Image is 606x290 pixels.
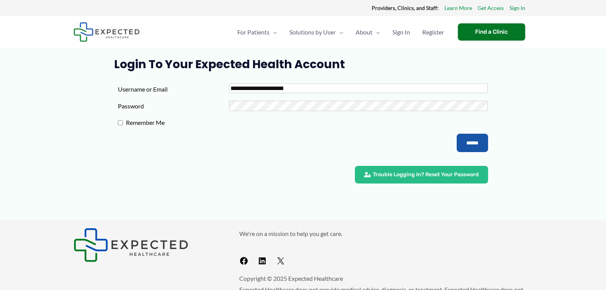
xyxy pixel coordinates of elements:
[444,3,472,13] a: Learn More
[373,172,479,177] span: Trouble Logging In? Reset Your Password
[239,275,343,282] span: Copyright © 2025 Expected Healthcare
[270,19,277,46] span: Menu Toggle
[356,19,372,46] span: About
[118,84,229,95] label: Username or Email
[237,19,270,46] span: For Patients
[283,19,350,46] a: Solutions by UserMenu Toggle
[458,23,525,41] a: Find a Clinic
[118,100,229,112] label: Password
[239,228,533,239] p: We're on a mission to help you get care.
[74,22,140,42] img: Expected Healthcare Logo - side, dark font, small
[372,19,380,46] span: Menu Toggle
[231,19,450,46] nav: Primary Site Navigation
[289,19,336,46] span: Solutions by User
[392,19,410,46] span: Sign In
[74,228,188,262] img: Expected Healthcare Logo - side, dark font, small
[114,57,492,71] h1: Login to Your Expected Health Account
[123,117,234,128] label: Remember Me
[74,228,220,262] aside: Footer Widget 1
[355,166,488,184] a: Trouble Logging In? Reset Your Password
[231,19,283,46] a: For PatientsMenu Toggle
[510,3,525,13] a: Sign In
[416,19,450,46] a: Register
[386,19,416,46] a: Sign In
[478,3,504,13] a: Get Access
[372,5,439,11] strong: Providers, Clinics, and Staff:
[422,19,444,46] span: Register
[336,19,343,46] span: Menu Toggle
[239,228,533,269] aside: Footer Widget 2
[350,19,386,46] a: AboutMenu Toggle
